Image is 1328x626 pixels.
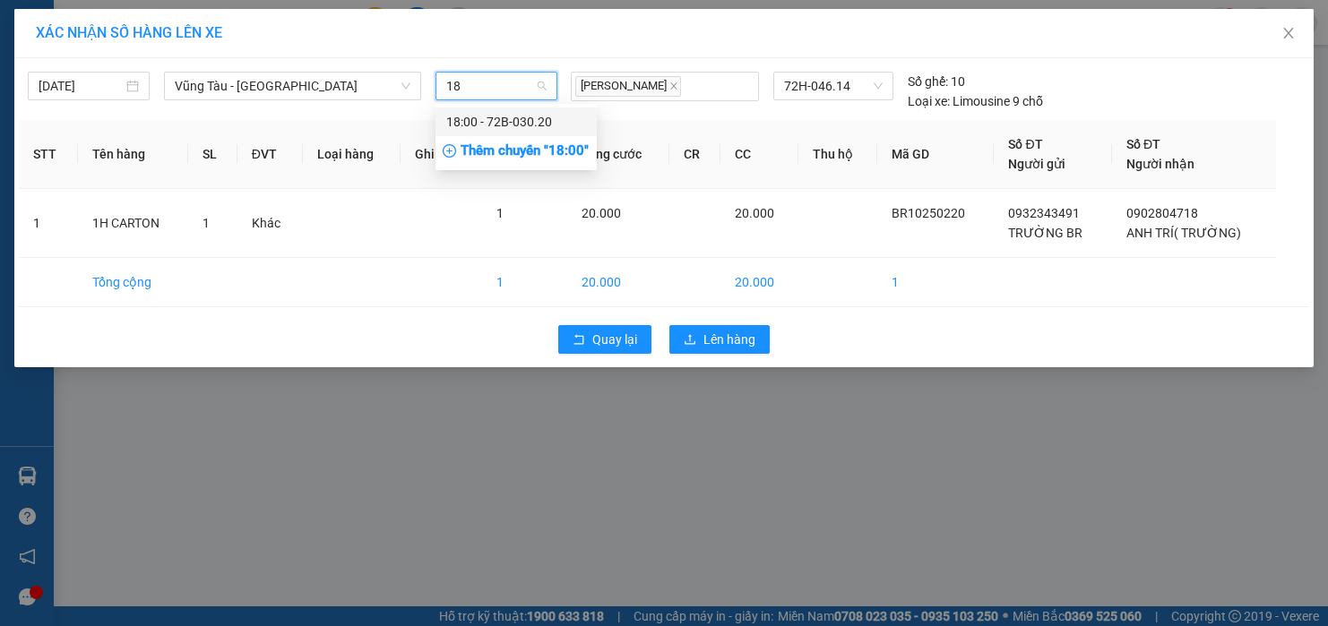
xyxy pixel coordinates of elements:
[892,206,965,220] span: BR10250220
[171,123,315,148] div: 0902804718
[798,120,877,189] th: Thu hộ
[443,144,456,158] span: plus-circle
[669,325,770,354] button: uploadLên hàng
[1008,206,1080,220] span: 0932343491
[36,24,222,41] span: XÁC NHẬN SỐ HÀNG LÊN XE
[1126,206,1198,220] span: 0902804718
[435,136,597,167] div: Thêm chuyến " 18:00 "
[558,325,651,354] button: rollbackQuay lại
[1008,137,1042,151] span: Số ĐT
[303,120,401,189] th: Loại hàng
[446,112,586,132] div: 18:00 - 72B-030.20
[1126,226,1241,240] span: ANH TRÍ( TRƯỜNG)
[401,81,411,91] span: down
[19,120,78,189] th: STT
[1008,226,1082,240] span: TRƯỜNG BR
[1263,9,1314,59] button: Close
[735,206,774,220] span: 20.000
[784,73,883,99] span: 72H-046.14
[78,258,187,307] td: Tổng cộng
[39,76,123,96] input: 15/10/2025
[908,72,965,91] div: 10
[908,72,948,91] span: Số ghế:
[188,120,237,189] th: SL
[171,17,214,36] span: Nhận:
[171,80,315,123] div: ANH TRÍ( TRƯỜNG)
[78,189,187,258] td: 1H CARTON
[592,330,637,349] span: Quay lại
[567,258,668,307] td: 20.000
[877,258,994,307] td: 1
[482,258,567,307] td: 1
[669,120,720,189] th: CR
[15,101,159,126] div: 0932343491
[582,206,621,220] span: 20.000
[567,120,668,189] th: Tổng cước
[1126,137,1160,151] span: Số ĐT
[15,80,159,101] div: TRƯỜNG BR
[237,189,303,258] td: Khác
[496,206,504,220] span: 1
[908,91,1043,111] div: Limousine 9 chỗ
[175,73,410,99] span: Vũng Tàu - Sân Bay
[78,120,187,189] th: Tên hàng
[908,91,950,111] span: Loại xe:
[1008,157,1065,171] span: Người gửi
[877,120,994,189] th: Mã GD
[203,216,210,230] span: 1
[720,120,798,189] th: CC
[575,76,681,97] span: [PERSON_NAME]
[720,258,798,307] td: 20.000
[237,120,303,189] th: ĐVT
[15,17,43,36] span: Gửi:
[1126,157,1194,171] span: Người nhận
[703,330,755,349] span: Lên hàng
[684,333,696,347] span: upload
[573,333,585,347] span: rollback
[1281,26,1296,40] span: close
[401,120,483,189] th: Ghi chú
[19,189,78,258] td: 1
[171,15,315,80] div: VP 184 [PERSON_NAME] - HCM
[15,15,159,80] div: VP 36 [PERSON_NAME] - Bà Rịa
[669,81,678,90] span: close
